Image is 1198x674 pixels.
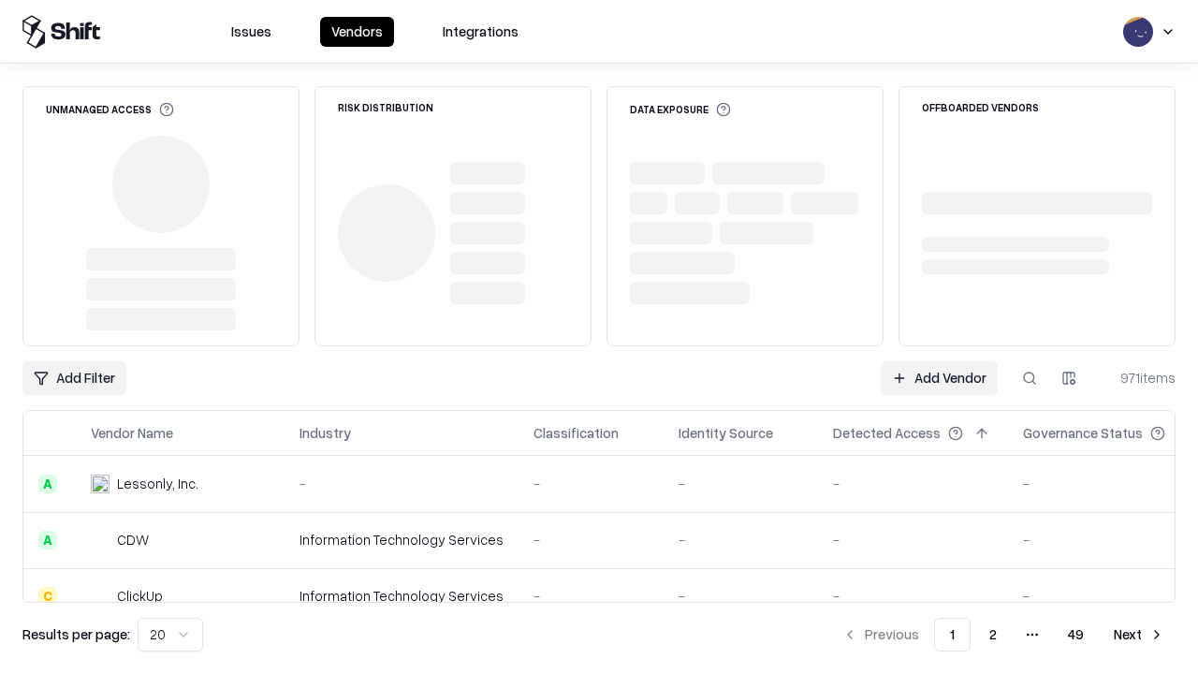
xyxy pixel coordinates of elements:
[117,586,163,606] div: ClickUp
[1023,530,1195,549] div: -
[881,361,998,395] a: Add Vendor
[922,102,1039,112] div: Offboarded Vendors
[934,618,971,652] button: 1
[91,423,173,443] div: Vendor Name
[91,475,110,493] img: Lessonly, Inc.
[38,475,57,493] div: A
[38,531,57,549] div: A
[1023,474,1195,493] div: -
[831,618,1176,652] nav: pagination
[833,423,941,443] div: Detected Access
[117,474,198,493] div: Lessonly, Inc.
[833,586,993,606] div: -
[1023,586,1195,606] div: -
[533,474,649,493] div: -
[299,474,504,493] div: -
[117,530,149,549] div: CDW
[338,102,433,112] div: Risk Distribution
[679,474,803,493] div: -
[299,586,504,606] div: Information Technology Services
[1023,423,1143,443] div: Governance Status
[91,531,110,549] img: CDW
[630,102,731,117] div: Data Exposure
[1053,618,1099,652] button: 49
[833,530,993,549] div: -
[679,530,803,549] div: -
[91,587,110,606] img: ClickUp
[679,586,803,606] div: -
[533,423,619,443] div: Classification
[533,586,649,606] div: -
[220,17,283,47] button: Issues
[38,587,57,606] div: C
[22,361,126,395] button: Add Filter
[679,423,773,443] div: Identity Source
[974,618,1012,652] button: 2
[1101,368,1176,388] div: 971 items
[320,17,394,47] button: Vendors
[299,530,504,549] div: Information Technology Services
[533,530,649,549] div: -
[1103,618,1176,652] button: Next
[299,423,351,443] div: Industry
[431,17,530,47] button: Integrations
[46,102,174,117] div: Unmanaged Access
[833,474,993,493] div: -
[22,624,130,644] p: Results per page:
